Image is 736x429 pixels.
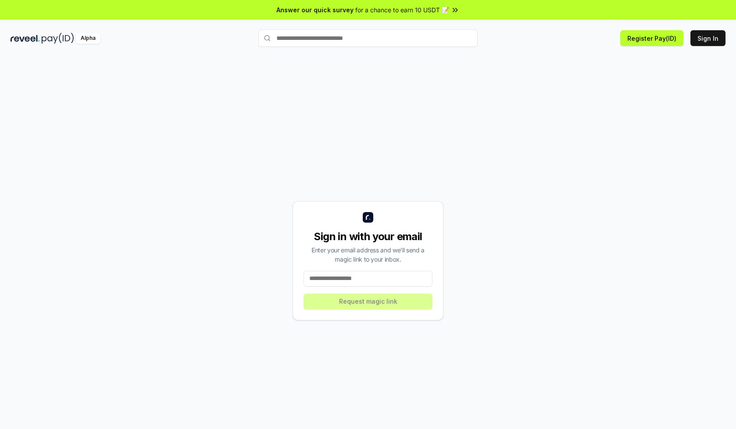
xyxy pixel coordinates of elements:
div: Enter your email address and we’ll send a magic link to your inbox. [304,245,432,264]
button: Sign In [690,30,725,46]
div: Sign in with your email [304,230,432,244]
img: pay_id [42,33,74,44]
span: Answer our quick survey [276,5,354,14]
div: Alpha [76,33,100,44]
button: Register Pay(ID) [620,30,683,46]
img: logo_small [363,212,373,223]
span: for a chance to earn 10 USDT 📝 [355,5,449,14]
img: reveel_dark [11,33,40,44]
